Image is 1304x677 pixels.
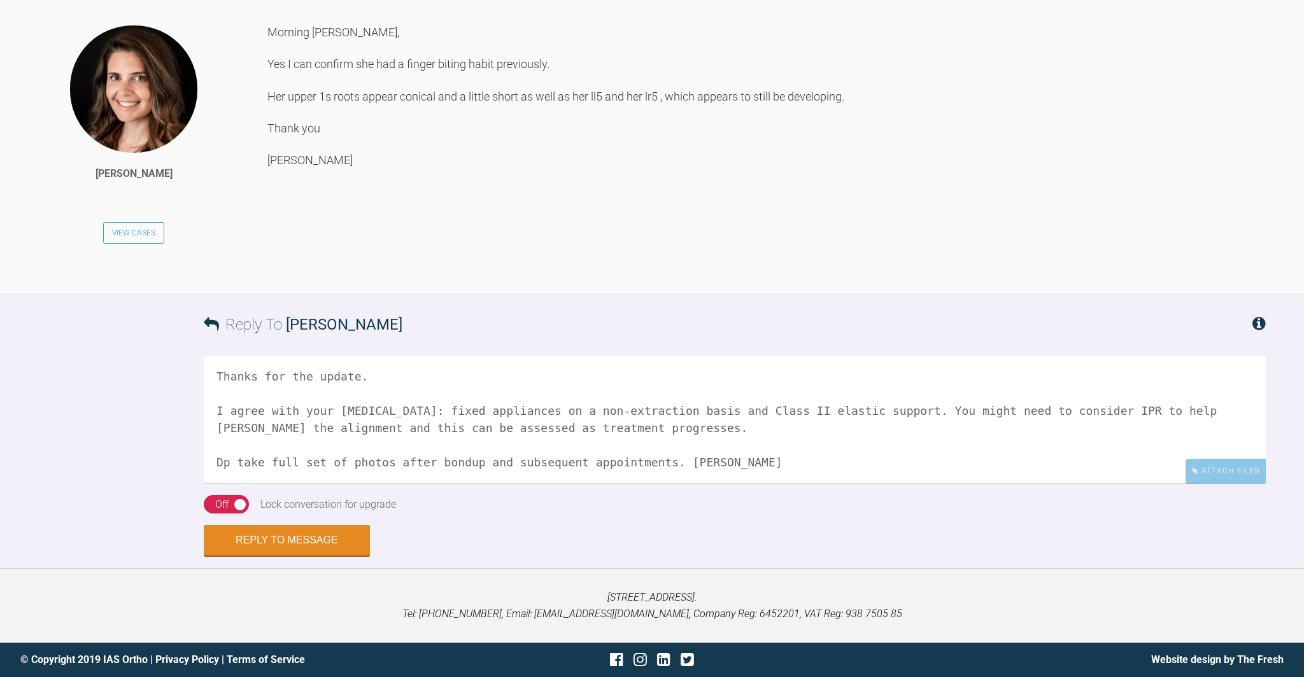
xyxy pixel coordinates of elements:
div: Morning [PERSON_NAME], Yes I can confirm she had a finger biting habit previously. Her upper 1s r... [267,24,1266,275]
a: View Cases [103,222,164,244]
div: © Copyright 2019 IAS Ortho | | [20,652,441,668]
div: [PERSON_NAME] [96,165,173,182]
div: Off [215,496,229,513]
p: [STREET_ADDRESS]. Tel: [PHONE_NUMBER], Email: [EMAIL_ADDRESS][DOMAIN_NAME], Company Reg: 6452201,... [20,589,1284,622]
a: Website design by The Fresh [1151,653,1284,666]
textarea: Dear [PERSON_NAME] Thanks for the update. I agree with your [MEDICAL_DATA]: fixed appliances on a... [204,356,1266,484]
a: Terms of Service [227,653,305,666]
div: Lock conversation for upgrade [260,496,396,513]
div: Attach Files [1186,459,1266,484]
h3: Reply To [204,312,402,337]
button: Reply to Message [204,525,370,555]
span: [PERSON_NAME] [286,316,402,333]
img: Alexandra Lee [69,24,199,154]
a: Privacy Policy [155,653,219,666]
